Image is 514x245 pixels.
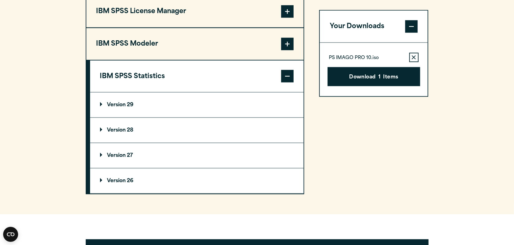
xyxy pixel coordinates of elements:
summary: Version 28 [90,118,304,143]
p: Version 29 [100,102,134,107]
div: Your Downloads [320,42,428,97]
p: Version 26 [100,178,134,183]
summary: Version 27 [90,143,304,168]
button: Download1Items [328,67,420,87]
button: IBM SPSS Statistics [90,61,304,92]
div: IBM SPSS Statistics [90,92,304,194]
summary: Version 26 [90,168,304,193]
button: IBM SPSS Modeler [86,28,304,60]
p: Version 27 [100,153,133,158]
p: PS IMAGO PRO 10.iso [329,55,379,61]
button: Your Downloads [320,11,428,42]
button: Open CMP widget [3,227,18,242]
p: Version 28 [100,128,134,133]
summary: Version 29 [90,92,304,117]
span: 1 [378,73,381,82]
